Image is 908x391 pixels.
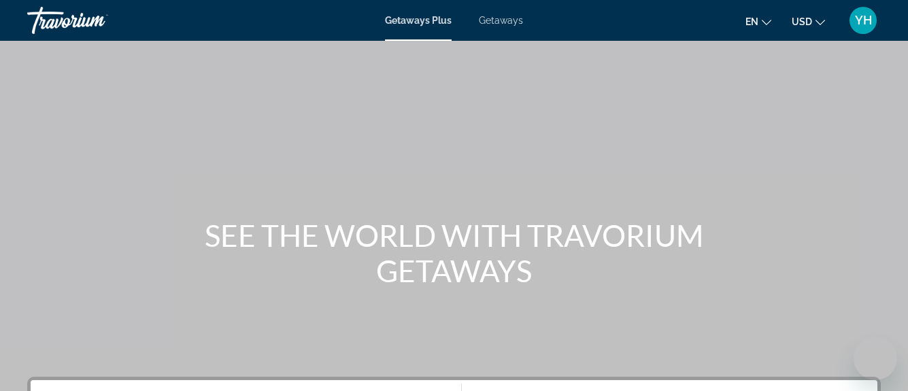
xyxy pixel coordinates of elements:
[199,218,709,288] h1: SEE THE WORLD WITH TRAVORIUM GETAWAYS
[854,337,897,380] iframe: Przycisk umożliwiający otwarcie okna komunikatora
[792,16,812,27] span: USD
[855,14,872,27] span: YH
[792,12,825,31] button: Change currency
[27,3,163,38] a: Travorium
[745,16,758,27] span: en
[845,6,881,35] button: User Menu
[385,15,452,26] a: Getaways Plus
[745,12,771,31] button: Change language
[479,15,523,26] a: Getaways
